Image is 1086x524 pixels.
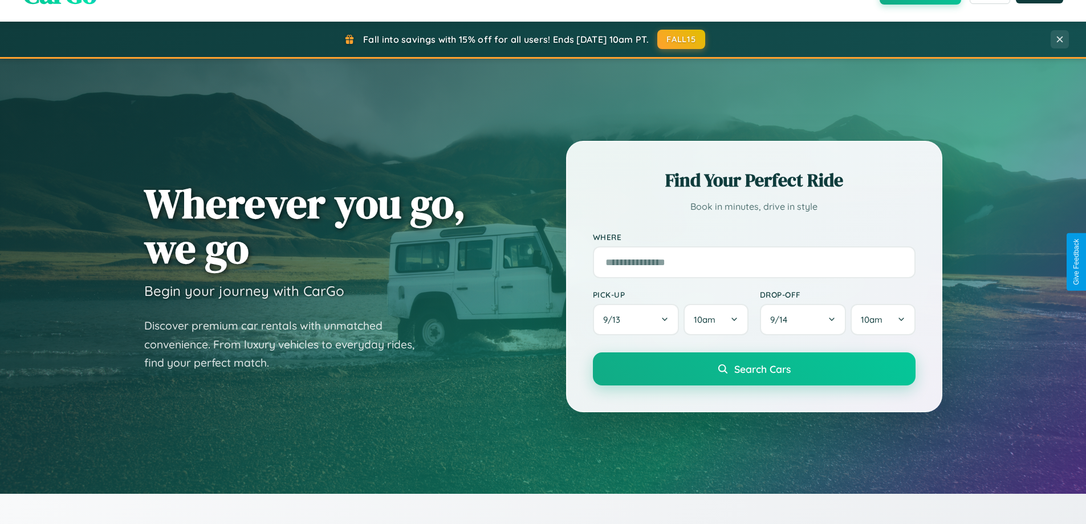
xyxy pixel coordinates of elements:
label: Pick-up [593,290,749,299]
span: 10am [861,314,882,325]
div: Give Feedback [1072,239,1080,285]
button: 10am [851,304,915,335]
button: 9/13 [593,304,680,335]
button: 9/14 [760,304,847,335]
p: Book in minutes, drive in style [593,198,916,215]
span: 9 / 14 [770,314,793,325]
span: Fall into savings with 15% off for all users! Ends [DATE] 10am PT. [363,34,649,45]
button: Search Cars [593,352,916,385]
label: Where [593,232,916,242]
button: 10am [684,304,748,335]
label: Drop-off [760,290,916,299]
span: Search Cars [734,363,791,375]
h2: Find Your Perfect Ride [593,168,916,193]
span: 10am [694,314,715,325]
h3: Begin your journey with CarGo [144,282,344,299]
h1: Wherever you go, we go [144,181,466,271]
p: Discover premium car rentals with unmatched convenience. From luxury vehicles to everyday rides, ... [144,316,429,372]
span: 9 / 13 [603,314,626,325]
button: FALL15 [657,30,705,49]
